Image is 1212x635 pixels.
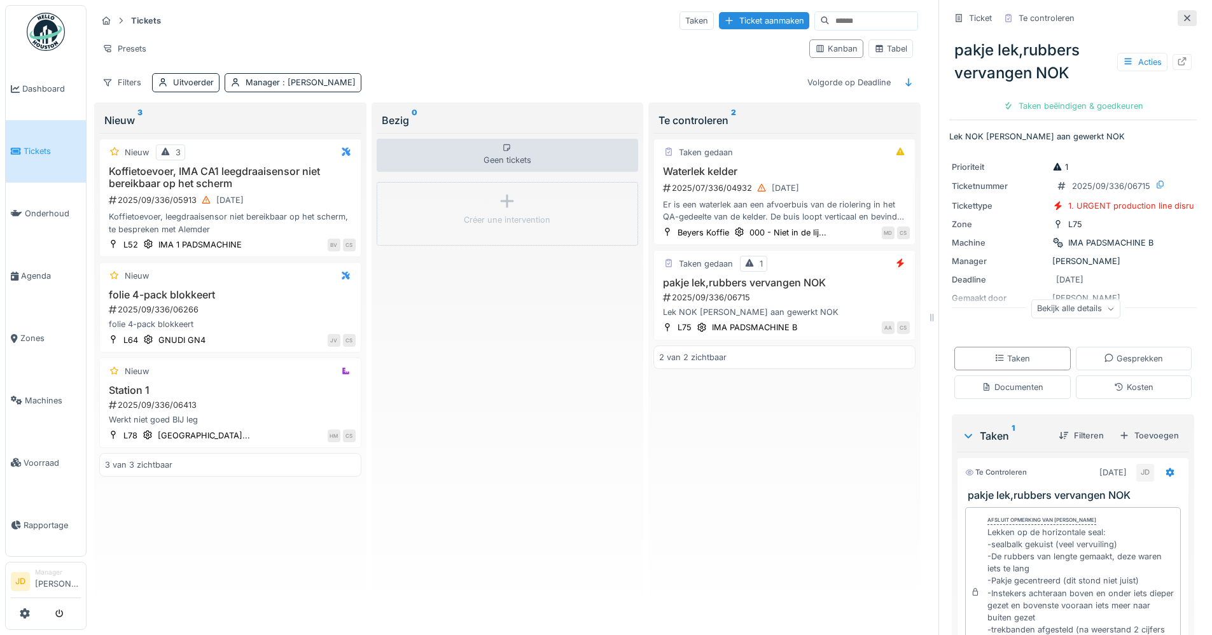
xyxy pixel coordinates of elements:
[760,258,763,270] div: 1
[1019,12,1075,24] div: Te controleren
[137,113,143,128] sup: 3
[679,258,733,270] div: Taken gedaan
[952,237,1047,249] div: Machine
[6,245,86,307] a: Agenda
[27,13,65,51] img: Badge_color-CXgf-gQk.svg
[1054,427,1109,444] div: Filteren
[1012,428,1015,443] sup: 1
[897,227,910,239] div: CS
[108,399,356,411] div: 2025/09/336/06413
[464,214,550,226] div: Créer une intervention
[1117,53,1167,71] div: Acties
[987,516,1096,525] div: Afsluit opmerking van [PERSON_NAME]
[382,113,634,128] div: Bezig
[658,113,910,128] div: Te controleren
[952,218,1047,230] div: Zone
[6,370,86,432] a: Machines
[882,321,895,334] div: AA
[343,239,356,251] div: CS
[772,182,799,194] div: [DATE]
[678,227,729,239] div: Beyers Koffie
[659,165,910,178] h3: Waterlek kelder
[343,334,356,347] div: CS
[25,394,81,407] span: Machines
[969,12,992,24] div: Ticket
[1114,381,1153,393] div: Kosten
[21,270,81,282] span: Agenda
[952,200,1047,212] div: Tickettype
[6,307,86,370] a: Zones
[1099,466,1127,478] div: [DATE]
[6,431,86,494] a: Voorraad
[24,457,81,469] span: Voorraad
[952,274,1047,286] div: Deadline
[105,318,356,330] div: folie 4-pack blokkeert
[998,97,1148,115] div: Taken beëindigen & goedkeuren
[125,270,149,282] div: Nieuw
[662,291,910,304] div: 2025/09/336/06715
[679,146,733,158] div: Taken gedaan
[874,43,907,55] div: Tabel
[659,277,910,289] h3: pakje lek,rubbers vervangen NOK
[97,39,152,58] div: Presets
[246,76,356,88] div: Manager
[1072,180,1150,192] div: 2025/09/336/06715
[1104,352,1163,365] div: Gesprekken
[105,414,356,426] div: Werkt niet goed BIJ leg
[412,113,417,128] sup: 0
[952,255,1047,267] div: Manager
[1056,274,1083,286] div: [DATE]
[1052,161,1068,173] div: 1
[11,568,81,598] a: JD Manager[PERSON_NAME]
[1068,237,1153,249] div: IMA PADSMACHINE B
[1136,464,1154,482] div: JD
[678,321,692,333] div: L75
[20,332,81,344] span: Zones
[343,429,356,442] div: CS
[11,572,30,591] li: JD
[280,78,356,87] span: : [PERSON_NAME]
[25,207,81,220] span: Onderhoud
[712,321,797,333] div: IMA PADSMACHINE B
[802,73,896,92] div: Volgorde op Deadline
[968,489,1183,501] h3: pakje lek,rubbers vervangen NOK
[176,146,181,158] div: 3
[659,199,910,223] div: Er is een waterlek aan een afvoerbuis van de riolering in het QA-gedeelte van de kelder. De buis ...
[123,334,138,346] div: L64
[719,12,809,29] div: Ticket aanmaken
[123,429,137,442] div: L78
[328,239,340,251] div: BV
[815,43,858,55] div: Kanban
[123,239,138,251] div: L52
[328,429,340,442] div: HM
[952,255,1194,267] div: [PERSON_NAME]
[105,165,356,190] h3: Koffietoevoer, IMA CA1 leegdraaisensor niet bereikbaar op het scherm
[105,211,356,235] div: Koffietoevoer, leegdraaisensor niet bereikbaar op het scherm, te bespreken met Alemder
[949,34,1197,90] div: pakje lek,rubbers vervangen NOK
[679,11,714,30] div: Taken
[108,192,356,208] div: 2025/09/336/05913
[962,428,1048,443] div: Taken
[328,334,340,347] div: JV
[125,146,149,158] div: Nieuw
[35,568,81,595] li: [PERSON_NAME]
[24,145,81,157] span: Tickets
[24,519,81,531] span: Rapportage
[659,351,727,363] div: 2 van 2 zichtbaar
[158,334,205,346] div: GNUDI GN4
[662,180,910,196] div: 2025/07/336/04932
[1031,300,1120,318] div: Bekijk alle details
[882,227,895,239] div: MD
[377,139,639,172] div: Geen tickets
[126,15,166,27] strong: Tickets
[952,161,1047,173] div: Prioriteit
[105,459,172,471] div: 3 van 3 zichtbaar
[731,113,736,128] sup: 2
[749,227,826,239] div: 000 - Niet in de lij...
[965,467,1027,478] div: Te controleren
[125,365,149,377] div: Nieuw
[659,306,910,318] div: Lek NOK [PERSON_NAME] aan gewerkt NOK
[158,429,250,442] div: [GEOGRAPHIC_DATA]...
[1068,218,1082,230] div: L75
[994,352,1030,365] div: Taken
